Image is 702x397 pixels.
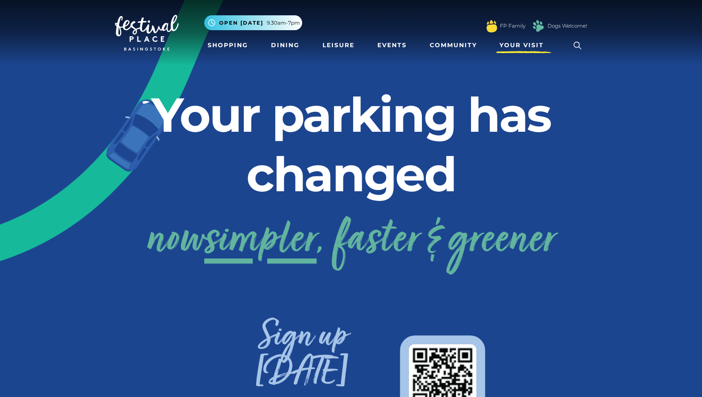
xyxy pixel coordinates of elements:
[499,41,544,50] span: Your Visit
[548,22,587,30] a: Dogs Welcome!
[204,207,317,275] span: simpler
[267,19,300,27] span: 9.30am-7pm
[268,37,303,53] a: Dining
[426,37,480,53] a: Community
[115,85,587,204] h2: Your parking has changed
[500,22,525,30] a: FP Family
[204,15,302,30] button: Open [DATE] 9.30am-7pm
[204,37,251,53] a: Shopping
[496,37,551,53] a: Your Visit
[374,37,410,53] a: Events
[147,207,555,275] a: nowsimpler, faster & greener
[115,15,179,51] img: Festival Place Logo
[319,37,358,53] a: Leisure
[219,19,263,27] span: Open [DATE]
